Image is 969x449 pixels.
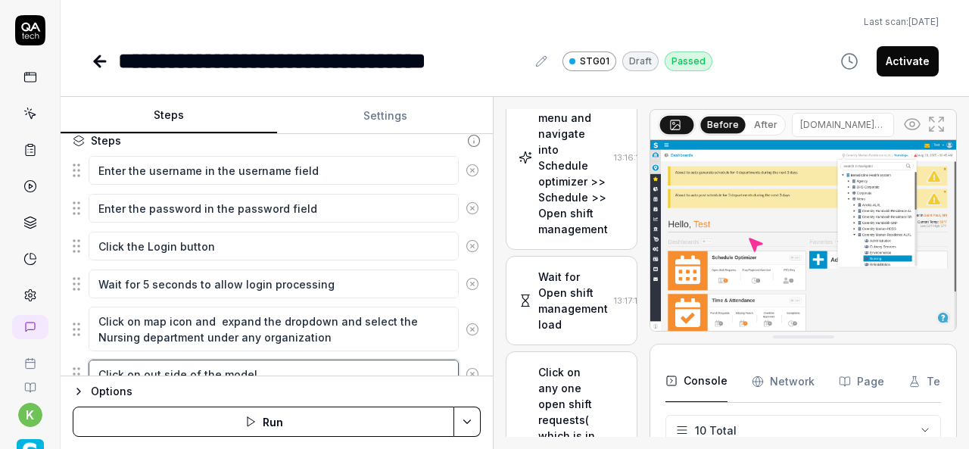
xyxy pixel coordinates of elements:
div: Click on the hamburger menu and navigate into Schedule optimizer >> Schedule >> Open shift manage... [538,78,608,237]
button: Settings [277,98,494,134]
img: Screenshot [650,140,956,331]
a: STG01 [562,51,616,71]
span: STG01 [580,55,609,68]
button: Remove step [459,314,486,345]
a: Documentation [6,369,54,394]
a: Book a call with us [6,345,54,369]
div: Suggestions [73,192,481,224]
div: Suggestions [73,154,481,186]
div: Wait for Open shift management load [538,269,608,332]
button: Open in full screen [924,112,949,136]
button: View version history [831,46,868,76]
button: Console [665,360,728,403]
button: Network [752,360,815,403]
div: Steps [91,133,121,148]
button: After [748,117,784,133]
span: Last scan: [864,15,939,29]
button: Options [73,382,481,401]
div: Options [91,382,481,401]
button: Remove step [459,359,486,389]
div: Suggestions [73,230,481,262]
button: Run [73,407,454,437]
time: 13:17:13 [614,295,643,306]
button: k [18,403,42,427]
button: Steps [61,98,277,134]
a: New conversation [12,315,48,339]
button: Remove step [459,269,486,299]
time: [DATE] [908,16,939,27]
div: Suggestions [73,268,481,300]
button: Page [839,360,884,403]
div: Passed [665,51,712,71]
div: Suggestions [73,306,481,352]
div: Suggestions [73,358,481,390]
button: Remove step [459,193,486,223]
div: Draft [622,51,659,71]
button: Remove step [459,155,486,186]
button: Activate [877,46,939,76]
time: 13:16:18 [614,152,645,163]
button: Last scan:[DATE] [864,15,939,29]
button: Show all interative elements [900,112,924,136]
button: Before [701,116,746,133]
button: Remove step [459,231,486,261]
